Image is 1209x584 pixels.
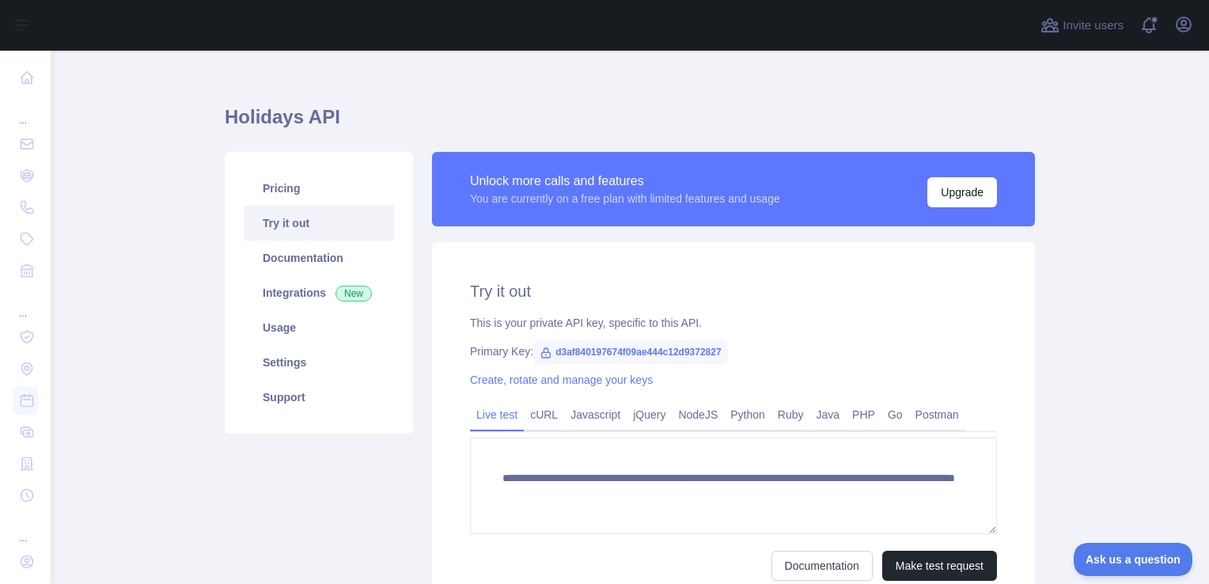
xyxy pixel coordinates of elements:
a: Support [244,380,394,415]
div: You are currently on a free plan with limited features and usage [470,191,780,207]
span: New [335,286,372,301]
h2: Try it out [470,280,997,302]
h1: Holidays API [225,104,1035,142]
a: Create, rotate and manage your keys [470,374,653,386]
button: Invite users [1037,13,1127,38]
span: d3af840197674f09ae444c12d9372827 [533,340,728,364]
a: Documentation [244,241,394,275]
a: PHP [846,402,881,427]
button: Upgrade [927,177,997,207]
span: Invite users [1063,17,1124,35]
a: Python [724,402,771,427]
a: cURL [524,402,564,427]
a: Ruby [771,402,810,427]
div: Unlock more calls and features [470,172,780,191]
div: This is your private API key, specific to this API. [470,315,997,331]
a: Java [810,402,847,427]
a: Integrations New [244,275,394,310]
div: ... [13,288,38,320]
a: Postman [909,402,965,427]
a: Settings [244,345,394,380]
a: Live test [470,402,524,427]
a: Try it out [244,206,394,241]
a: Javascript [564,402,627,427]
a: Usage [244,310,394,345]
a: Documentation [771,551,873,581]
button: Make test request [882,551,997,581]
a: NodeJS [672,402,724,427]
div: Primary Key: [470,343,997,359]
a: Go [881,402,909,427]
a: Pricing [244,171,394,206]
div: ... [13,513,38,544]
div: ... [13,95,38,127]
iframe: Toggle Customer Support [1074,543,1193,576]
a: jQuery [627,402,672,427]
